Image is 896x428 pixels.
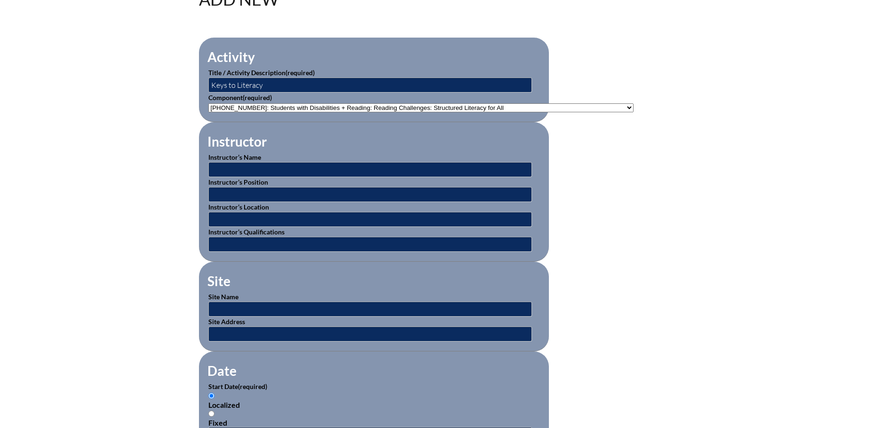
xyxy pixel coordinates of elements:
[206,273,231,289] legend: Site
[208,178,268,186] label: Instructor’s Position
[208,153,261,161] label: Instructor’s Name
[208,393,214,399] input: Localized
[208,228,285,236] label: Instructor’s Qualifications
[206,49,256,65] legend: Activity
[285,69,315,77] span: (required)
[206,363,238,379] legend: Date
[208,69,315,77] label: Title / Activity Description
[208,318,245,326] label: Site Address
[208,293,238,301] label: Site Name
[208,382,267,390] label: Start Date
[208,400,539,409] div: Localized
[208,418,539,427] div: Fixed
[206,133,268,149] legend: Instructor
[208,93,272,101] label: Component
[243,93,272,101] span: (required)
[208,103,634,112] select: activity_component[data][]
[238,382,267,390] span: (required)
[208,411,214,417] input: Fixed
[208,203,269,211] label: Instructor’s Location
